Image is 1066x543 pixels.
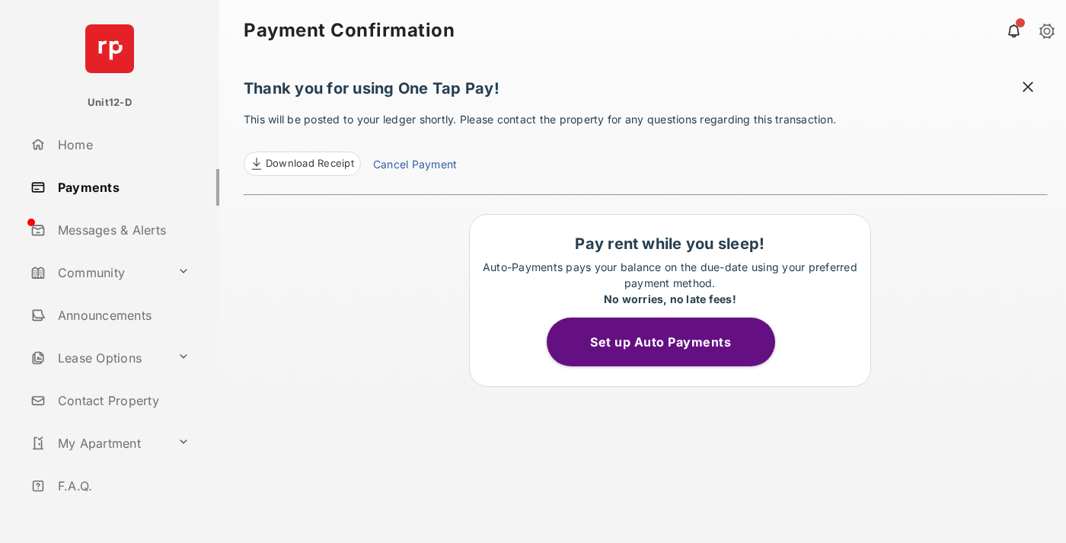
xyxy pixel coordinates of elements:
h1: Thank you for using One Tap Pay! [244,79,1048,105]
p: Auto-Payments pays your balance on the due-date using your preferred payment method. [477,259,863,307]
a: Set up Auto Payments [547,334,793,350]
a: Community [24,254,171,291]
h1: Pay rent while you sleep! [477,235,863,253]
p: This will be posted to your ledger shortly. Please contact the property for any questions regardi... [244,111,1048,176]
a: F.A.Q. [24,468,219,504]
button: Set up Auto Payments [547,318,775,366]
a: Lease Options [24,340,171,376]
a: Payments [24,169,219,206]
a: Download Receipt [244,152,361,176]
a: Messages & Alerts [24,212,219,248]
p: Unit12-D [88,95,132,110]
a: Cancel Payment [373,156,457,176]
a: Contact Property [24,382,219,419]
strong: Payment Confirmation [244,21,455,40]
a: Home [24,126,219,163]
div: No worries, no late fees! [477,291,863,307]
a: My Apartment [24,425,171,462]
img: svg+xml;base64,PHN2ZyB4bWxucz0iaHR0cDovL3d3dy53My5vcmcvMjAwMC9zdmciIHdpZHRoPSI2NCIgaGVpZ2h0PSI2NC... [85,24,134,73]
span: Download Receipt [266,156,354,171]
a: Announcements [24,297,219,334]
